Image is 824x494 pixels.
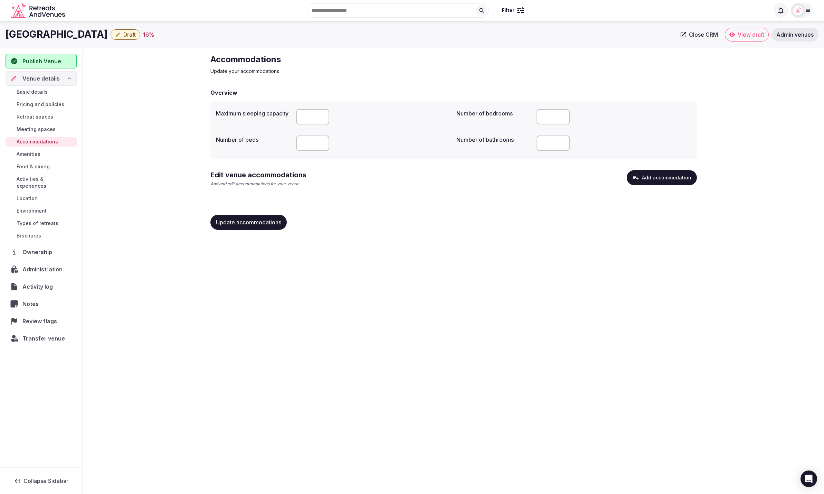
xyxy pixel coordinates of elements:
[143,30,154,39] button: 16%
[22,334,65,343] span: Transfer venue
[6,206,77,216] a: Environment
[6,314,77,328] a: Review flags
[22,57,61,65] span: Publish Venue
[22,300,41,308] span: Notes
[725,28,769,41] a: View draft
[17,195,38,202] span: Location
[6,473,77,488] button: Collapse Sidebar
[502,7,514,14] span: Filter
[17,88,48,95] span: Basic details
[6,245,77,259] a: Ownership
[17,207,47,214] span: Environment
[689,31,718,38] span: Close CRM
[17,151,40,158] span: Amenities
[17,163,50,170] span: Food & dining
[17,220,58,227] span: Types of retreats
[6,162,77,171] a: Food & dining
[23,477,68,484] span: Collapse Sidebar
[738,31,764,38] span: View draft
[6,28,108,41] h1: [GEOGRAPHIC_DATA]
[6,174,77,191] a: Activities & experiences
[6,331,77,346] button: Transfer venue
[793,6,803,15] img: miaceralde
[22,265,65,273] span: Administration
[676,28,722,41] a: Close CRM
[6,279,77,294] a: Activity log
[6,100,77,109] a: Pricing and policies
[6,124,77,134] a: Meeting spaces
[6,54,77,68] button: Publish Venue
[17,232,41,239] span: Brochures
[776,31,814,38] span: Admin venues
[143,30,154,39] div: 16 %
[6,87,77,97] a: Basic details
[17,113,53,120] span: Retreat spaces
[801,470,817,487] div: Open Intercom Messenger
[6,231,77,241] a: Brochures
[111,29,140,40] button: Draft
[6,149,77,159] a: Amenities
[123,31,136,38] span: Draft
[11,3,66,18] svg: Retreats and Venues company logo
[6,218,77,228] a: Types of retreats
[17,176,74,189] span: Activities & experiences
[6,112,77,122] a: Retreat spaces
[6,194,77,203] a: Location
[6,137,77,147] a: Accommodations
[17,126,56,133] span: Meeting spaces
[17,101,64,108] span: Pricing and policies
[6,297,77,311] a: Notes
[6,262,77,277] a: Administration
[17,138,58,145] span: Accommodations
[22,74,60,83] span: Venue details
[22,317,60,325] span: Review flags
[22,282,56,291] span: Activity log
[22,248,55,256] span: Ownership
[11,3,66,18] a: Visit the homepage
[771,28,818,41] a: Admin venues
[497,4,529,17] button: Filter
